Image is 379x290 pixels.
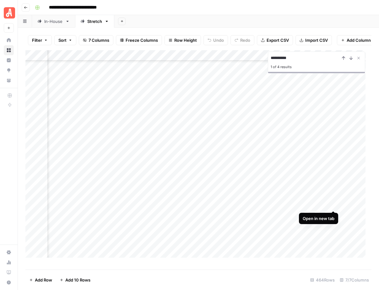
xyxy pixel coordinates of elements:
[65,277,90,283] span: Add 10 Rows
[4,257,14,267] a: Usage
[337,275,371,285] div: 7/7 Columns
[267,37,289,43] span: Export CSV
[28,35,52,45] button: Filter
[35,277,52,283] span: Add Row
[87,18,102,24] div: Stretch
[308,275,337,285] div: 464 Rows
[58,37,67,43] span: Sort
[203,35,228,45] button: Undo
[174,37,197,43] span: Row Height
[165,35,201,45] button: Row Height
[4,35,14,45] a: Home
[4,7,15,19] img: Angi Logo
[240,37,250,43] span: Redo
[257,35,293,45] button: Export CSV
[230,35,254,45] button: Redo
[4,75,14,85] a: Your Data
[32,15,75,28] a: In-House
[4,45,14,55] a: Browse
[79,35,113,45] button: 7 Columns
[4,55,14,65] a: Insights
[4,267,14,277] a: Learning Hub
[75,15,114,28] a: Stretch
[25,275,56,285] button: Add Row
[303,215,334,222] div: Open in new tab
[271,63,362,71] div: 1 of 4 results
[32,37,42,43] span: Filter
[126,37,158,43] span: Freeze Columns
[54,35,76,45] button: Sort
[56,275,94,285] button: Add 10 Rows
[4,277,14,287] button: Help + Support
[347,54,355,62] button: Next Result
[355,54,362,62] button: Close Search
[116,35,162,45] button: Freeze Columns
[4,247,14,257] a: Settings
[213,37,224,43] span: Undo
[89,37,109,43] span: 7 Columns
[44,18,63,24] div: In-House
[347,37,371,43] span: Add Column
[305,37,328,43] span: Import CSV
[337,35,375,45] button: Add Column
[4,65,14,75] a: Opportunities
[4,5,14,21] button: Workspace: Angi
[340,54,347,62] button: Previous Result
[295,35,332,45] button: Import CSV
